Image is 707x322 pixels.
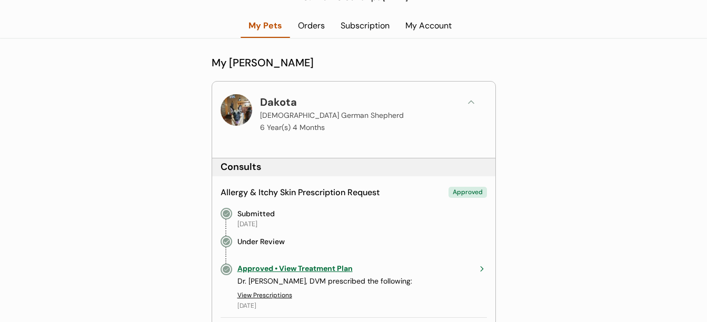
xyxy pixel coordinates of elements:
[237,236,285,247] div: Under Review
[260,94,300,110] div: Dakota
[237,291,292,300] div: View Prescriptions
[221,187,380,198] div: Allergy & Itchy Skin Prescription Request
[241,20,290,32] div: My Pets
[260,124,325,131] p: 6 Year(s) 4 Months
[212,55,496,71] div: My [PERSON_NAME]
[333,20,397,32] div: Subscription
[237,264,471,274] div: Approved • View Treatment Plan
[237,208,275,219] div: Submitted
[237,301,256,310] div: [DATE]
[221,160,261,174] div: Consults
[397,20,460,32] div: My Account
[237,219,257,229] div: [DATE]
[449,187,487,198] div: Approved
[260,110,404,121] div: [DEMOGRAPHIC_DATA] German Shepherd
[237,276,487,287] div: Dr. [PERSON_NAME], DVM prescribed the following:
[290,20,333,32] div: Orders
